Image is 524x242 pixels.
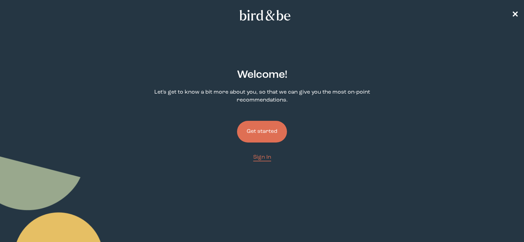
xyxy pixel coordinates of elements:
p: Let's get to know a bit more about you, so that we can give you the most on-point recommendations. [136,88,388,104]
a: ✕ [512,9,518,21]
span: Sign In [253,155,271,160]
button: Get started [237,121,287,143]
a: Sign In [253,154,271,161]
a: Get started [237,110,287,154]
span: ✕ [512,11,518,19]
h2: Welcome ! [237,67,287,83]
iframe: Gorgias live chat messenger [490,210,517,235]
